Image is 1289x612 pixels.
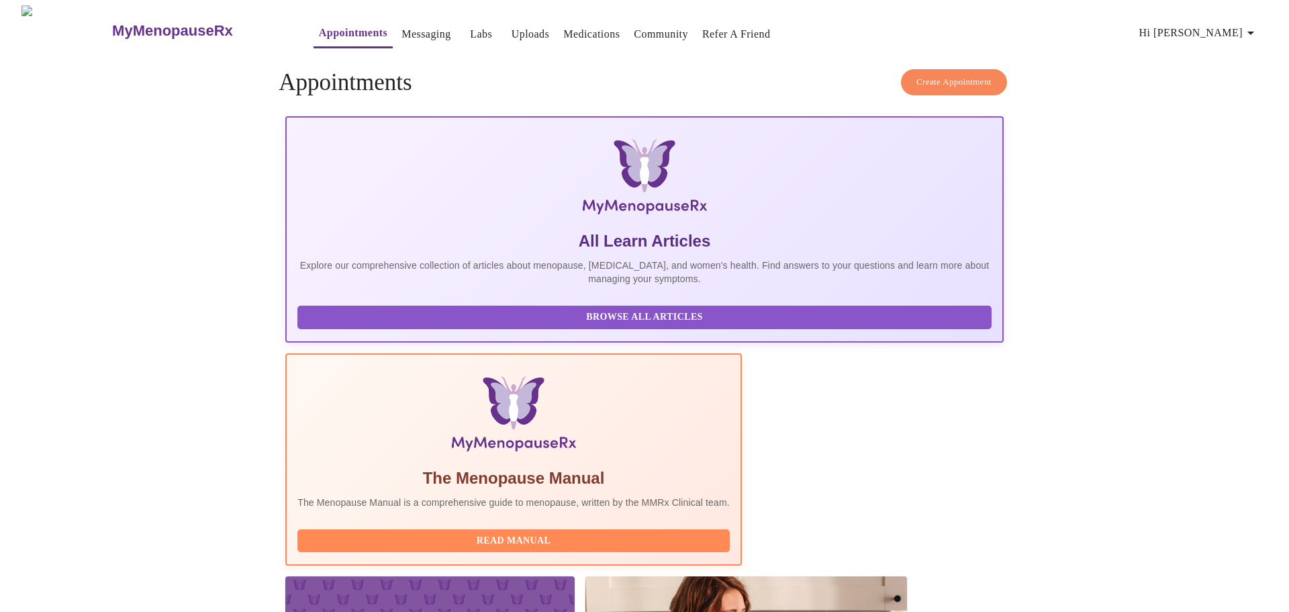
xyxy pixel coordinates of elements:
[512,25,550,44] a: Uploads
[628,21,694,48] button: Community
[697,21,776,48] button: Refer a Friend
[111,7,287,54] a: MyMenopauseRx
[1134,19,1264,46] button: Hi [PERSON_NAME]
[506,21,555,48] button: Uploads
[297,230,992,252] h5: All Learn Articles
[916,75,992,90] span: Create Appointment
[279,69,1010,96] h4: Appointments
[21,5,111,56] img: MyMenopauseRx Logo
[634,25,688,44] a: Community
[558,21,625,48] button: Medications
[297,306,992,329] button: Browse All Articles
[470,25,492,44] a: Labs
[319,24,387,42] a: Appointments
[396,21,456,48] button: Messaging
[297,259,992,286] p: Explore our comprehensive collection of articles about menopause, [MEDICAL_DATA], and women's hea...
[366,376,661,457] img: Menopause Manual
[297,468,730,489] h5: The Menopause Manual
[563,25,620,44] a: Medications
[297,496,730,509] p: The Menopause Manual is a comprehensive guide to menopause, written by the MMRx Clinical team.
[314,19,393,48] button: Appointments
[460,21,503,48] button: Labs
[311,533,716,550] span: Read Manual
[401,25,450,44] a: Messaging
[702,25,771,44] a: Refer a Friend
[297,310,995,322] a: Browse All Articles
[297,529,730,553] button: Read Manual
[297,534,733,545] a: Read Manual
[901,69,1007,95] button: Create Appointment
[1139,24,1259,42] span: Hi [PERSON_NAME]
[311,309,978,326] span: Browse All Articles
[405,139,884,220] img: MyMenopauseRx Logo
[112,22,233,40] h3: MyMenopauseRx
